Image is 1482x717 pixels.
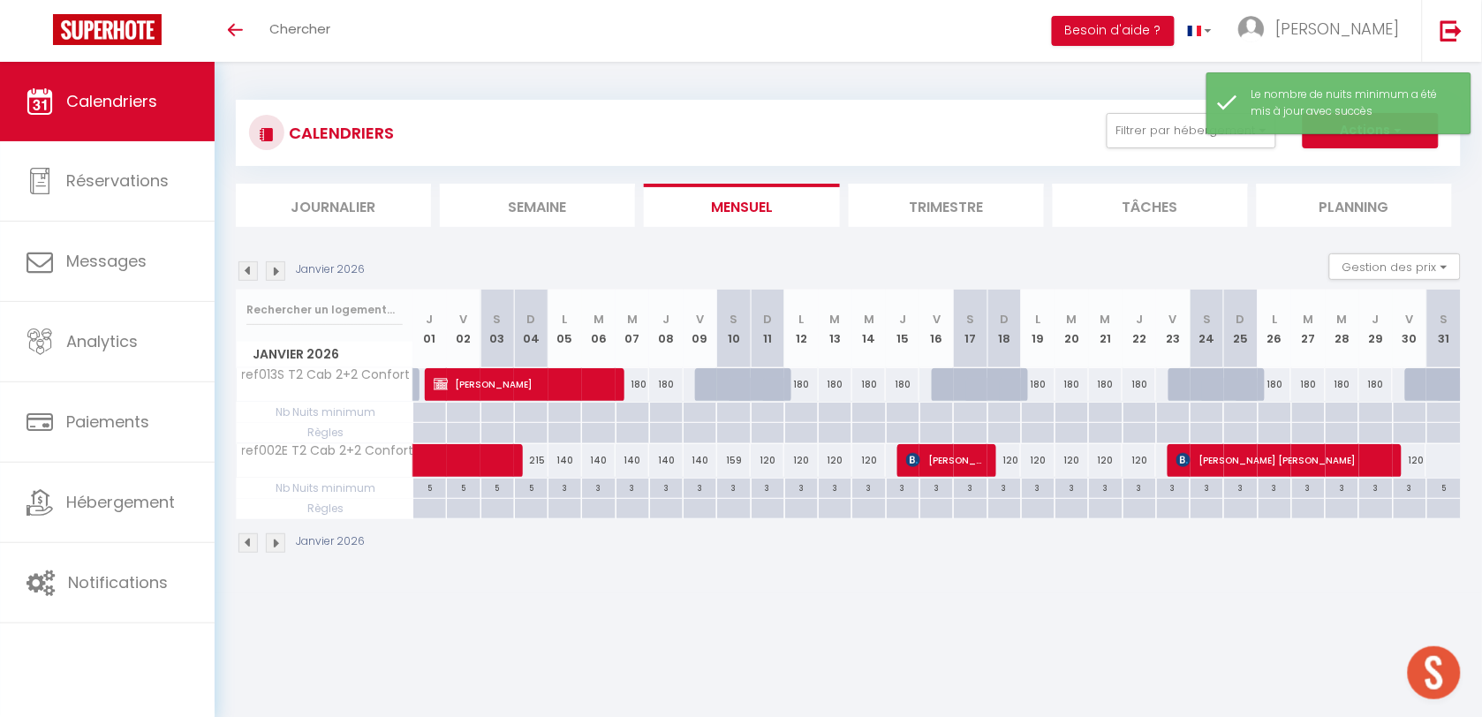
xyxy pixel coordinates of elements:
abbr: D [1000,311,1009,328]
th: 29 [1359,290,1393,368]
img: ... [1238,16,1265,42]
abbr: J [899,311,906,328]
abbr: M [594,311,604,328]
abbr: S [1440,311,1448,328]
div: 120 [751,444,784,477]
div: 180 [784,368,818,401]
th: 24 [1191,290,1224,368]
img: logout [1440,19,1463,42]
abbr: M [1100,311,1111,328]
div: 3 [1089,479,1122,495]
span: Calendriers [66,90,157,112]
div: 180 [1055,368,1089,401]
div: 180 [886,368,919,401]
abbr: M [864,311,874,328]
div: 120 [852,444,886,477]
div: 180 [1359,368,1393,401]
span: Analytics [66,330,138,352]
div: 120 [1123,444,1156,477]
th: 30 [1393,290,1426,368]
li: Tâches [1053,184,1248,227]
div: 3 [1394,479,1426,495]
div: 3 [1292,479,1325,495]
div: 140 [582,444,616,477]
span: [PERSON_NAME] [PERSON_NAME] [1176,443,1389,477]
abbr: S [494,311,502,328]
abbr: M [830,311,841,328]
div: 3 [1359,479,1392,495]
th: 11 [751,290,784,368]
abbr: M [627,311,638,328]
abbr: J [1136,311,1143,328]
th: 10 [717,290,751,368]
div: 120 [1089,444,1123,477]
span: Nb Nuits minimum [237,479,412,498]
div: 140 [649,444,683,477]
span: Notifications [68,571,168,593]
img: Super Booking [53,14,162,45]
abbr: J [427,311,434,328]
th: 17 [954,290,987,368]
abbr: V [1406,311,1414,328]
div: 5 [1427,479,1461,495]
span: Janvier 2026 [237,342,412,367]
abbr: L [1035,311,1040,328]
div: 180 [1123,368,1156,401]
abbr: J [662,311,669,328]
th: 20 [1055,290,1089,368]
p: Janvier 2026 [296,533,365,550]
th: 02 [447,290,480,368]
th: 15 [886,290,919,368]
div: 3 [616,479,649,495]
span: Règles [237,423,412,442]
input: Rechercher un logement... [246,294,403,326]
div: 140 [684,444,717,477]
div: 180 [1326,368,1359,401]
div: 3 [1191,479,1223,495]
abbr: L [799,311,805,328]
abbr: L [563,311,568,328]
div: 3 [920,479,953,495]
abbr: M [1337,311,1348,328]
div: 3 [717,479,750,495]
span: ref013S T2 Cab 2+2 Confort [239,368,411,381]
div: 120 [987,444,1021,477]
abbr: L [1272,311,1277,328]
div: 3 [1259,479,1291,495]
div: 3 [752,479,784,495]
button: Besoin d'aide ? [1052,16,1175,46]
th: 05 [548,290,582,368]
div: 159 [717,444,751,477]
th: 25 [1224,290,1258,368]
th: 28 [1326,290,1359,368]
p: Janvier 2026 [296,261,365,278]
th: 12 [784,290,818,368]
span: ref002E T2 Cab 2+2 Confort [239,444,414,457]
th: 27 [1291,290,1325,368]
abbr: M [1304,311,1314,328]
abbr: S [730,311,738,328]
div: 3 [1326,479,1358,495]
th: 21 [1089,290,1123,368]
button: Filtrer par hébergement [1107,113,1276,148]
div: 3 [785,479,818,495]
th: 03 [480,290,514,368]
div: 3 [1022,479,1055,495]
div: 3 [1123,479,1156,495]
div: Ouvrir le chat [1408,646,1461,699]
div: 180 [852,368,886,401]
div: 3 [582,479,615,495]
abbr: V [933,311,941,328]
th: 13 [819,290,852,368]
abbr: V [696,311,704,328]
button: Gestion des prix [1329,253,1461,280]
div: 120 [1393,444,1426,477]
abbr: S [1203,311,1211,328]
abbr: V [1169,311,1177,328]
div: 180 [1258,368,1291,401]
span: Paiements [66,411,149,433]
div: 120 [1055,444,1089,477]
abbr: S [966,311,974,328]
div: 120 [784,444,818,477]
span: Chercher [269,19,330,38]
